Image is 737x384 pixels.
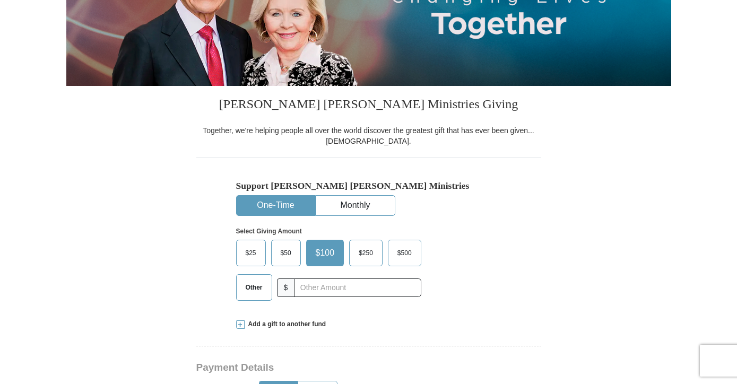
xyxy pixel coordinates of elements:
button: One-Time [237,196,315,215]
span: $250 [353,245,378,261]
div: Together, we're helping people all over the world discover the greatest gift that has ever been g... [196,125,541,146]
span: Other [240,280,268,295]
span: $500 [392,245,417,261]
span: $50 [275,245,297,261]
span: $25 [240,245,262,261]
span: Add a gift to another fund [245,320,326,329]
input: Other Amount [294,278,421,297]
button: Monthly [316,196,395,215]
h3: [PERSON_NAME] [PERSON_NAME] Ministries Giving [196,86,541,125]
span: $ [277,278,295,297]
h3: Payment Details [196,362,467,374]
span: $100 [310,245,340,261]
h5: Support [PERSON_NAME] [PERSON_NAME] Ministries [236,180,501,191]
strong: Select Giving Amount [236,228,302,235]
